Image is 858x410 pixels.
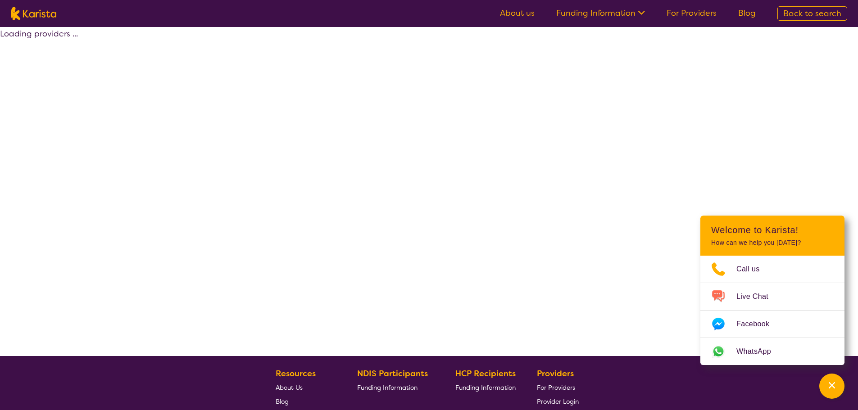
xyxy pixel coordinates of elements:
[276,394,336,408] a: Blog
[455,383,516,392] span: Funding Information
[783,8,841,19] span: Back to search
[357,383,418,392] span: Funding Information
[455,368,516,379] b: HCP Recipients
[700,256,844,365] ul: Choose channel
[357,368,428,379] b: NDIS Participants
[276,380,336,394] a: About Us
[736,290,779,303] span: Live Chat
[455,380,516,394] a: Funding Information
[537,383,575,392] span: For Providers
[556,8,645,18] a: Funding Information
[736,262,771,276] span: Call us
[357,380,435,394] a: Funding Information
[11,7,56,20] img: Karista logo
[537,368,574,379] b: Providers
[276,383,303,392] span: About Us
[777,6,847,21] a: Back to search
[736,345,782,358] span: WhatsApp
[276,368,316,379] b: Resources
[537,397,579,405] span: Provider Login
[711,225,834,235] h2: Welcome to Karista!
[537,394,579,408] a: Provider Login
[667,8,717,18] a: For Providers
[819,374,844,399] button: Channel Menu
[700,216,844,365] div: Channel Menu
[537,380,579,394] a: For Providers
[736,317,780,331] span: Facebook
[711,239,834,247] p: How can we help you [DATE]?
[500,8,535,18] a: About us
[700,338,844,365] a: Web link opens in a new tab.
[276,397,289,405] span: Blog
[738,8,756,18] a: Blog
